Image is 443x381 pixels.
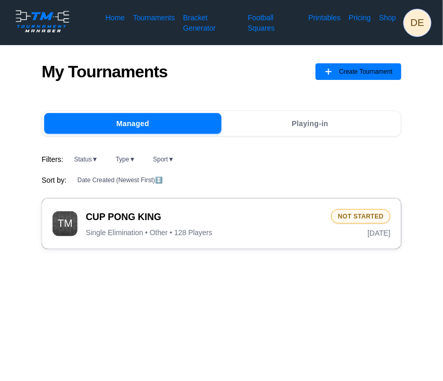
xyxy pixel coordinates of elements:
span: Single Elimination • Other • 128 Players [86,228,213,237]
a: Home [106,12,125,33]
span: Create Tournament [339,63,393,80]
div: dimitri eaglin [405,10,431,36]
button: Create Tournament [316,63,401,80]
span: Sort by: [42,175,67,185]
span: Filters: [42,154,63,165]
img: logo.ffa97a18e3bf2c7d.png [12,8,72,34]
span: CUP PONG KING [86,211,323,224]
button: Status▼ [68,153,105,166]
button: Playing-in [221,113,399,134]
a: Bracket Generator [183,12,240,33]
button: Managed [44,113,221,134]
h1: My Tournaments [42,62,167,81]
div: Not Started [331,209,390,224]
button: Date Created (Newest First)↕️ [71,174,170,186]
a: Printables [308,12,341,33]
a: Shop [380,12,397,33]
button: Sport▼ [146,153,181,166]
button: DE [405,10,431,36]
a: Tournaments [133,12,175,33]
span: [DATE] [368,228,390,238]
button: Type▼ [109,153,142,166]
a: Pricing [349,12,371,33]
img: Tournament [53,211,77,236]
a: Football Squares [248,12,300,33]
button: TournamentCUP PONG KINGSingle Elimination • Other • 128 PlayersNot Started[DATE] [42,198,401,249]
